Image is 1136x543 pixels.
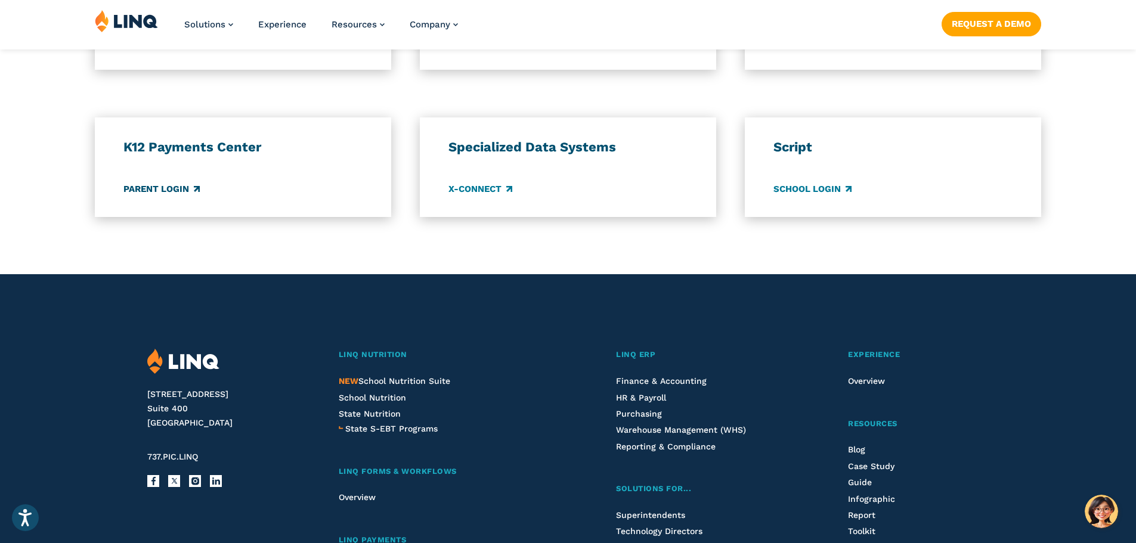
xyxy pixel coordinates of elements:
a: Infographic [848,494,895,504]
a: LINQ ERP [616,349,785,361]
a: Company [410,19,458,30]
a: Overview [339,492,376,502]
a: Experience [258,19,307,30]
nav: Primary Navigation [184,10,458,49]
a: LinkedIn [210,475,222,487]
a: Resources [848,418,988,430]
a: Warehouse Management (WHS) [616,425,746,435]
a: Finance & Accounting [616,376,707,386]
button: Hello, have a question? Let’s chat. [1085,495,1118,528]
a: Overview [848,376,885,386]
a: Report [848,510,875,520]
a: Resources [332,19,385,30]
span: Experience [848,350,900,359]
a: Request a Demo [942,12,1041,36]
span: LINQ ERP [616,350,655,359]
a: Solutions [184,19,233,30]
span: State S-EBT Programs [345,424,438,433]
h3: Script [773,139,1013,156]
a: Experience [848,349,988,361]
a: Guide [848,477,872,487]
a: School Login [773,182,852,196]
span: 737.PIC.LINQ [147,452,198,461]
address: [STREET_ADDRESS] Suite 400 [GEOGRAPHIC_DATA] [147,387,310,430]
a: Technology Directors [616,526,702,536]
span: NEW [339,376,358,386]
a: Case Study [848,461,894,471]
a: HR & Payroll [616,393,666,402]
span: LINQ Nutrition [339,350,407,359]
a: NEWSchool Nutrition Suite [339,376,450,386]
h3: Specialized Data Systems [448,139,688,156]
a: Purchasing [616,409,662,418]
a: Instagram [189,475,201,487]
a: Facebook [147,475,159,487]
span: LINQ Forms & Workflows [339,467,457,476]
img: LINQ | K‑12 Software [147,349,219,374]
a: School Nutrition [339,393,406,402]
a: State S-EBT Programs [345,422,438,435]
span: Solutions [184,19,225,30]
a: Reporting & Compliance [616,442,716,451]
a: Superintendents [616,510,685,520]
a: State Nutrition [339,409,401,418]
a: X-Connect [448,182,512,196]
span: School Nutrition Suite [339,376,450,386]
img: LINQ | K‑12 Software [95,10,158,32]
span: Resources [848,419,897,428]
span: Company [410,19,450,30]
nav: Button Navigation [942,10,1041,36]
a: Toolkit [848,526,875,536]
a: LINQ Nutrition [339,349,554,361]
a: X [168,475,180,487]
a: Parent Login [123,182,200,196]
span: Resources [332,19,377,30]
a: Blog [848,445,865,454]
h3: K12 Payments Center [123,139,363,156]
a: LINQ Forms & Workflows [339,466,554,478]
